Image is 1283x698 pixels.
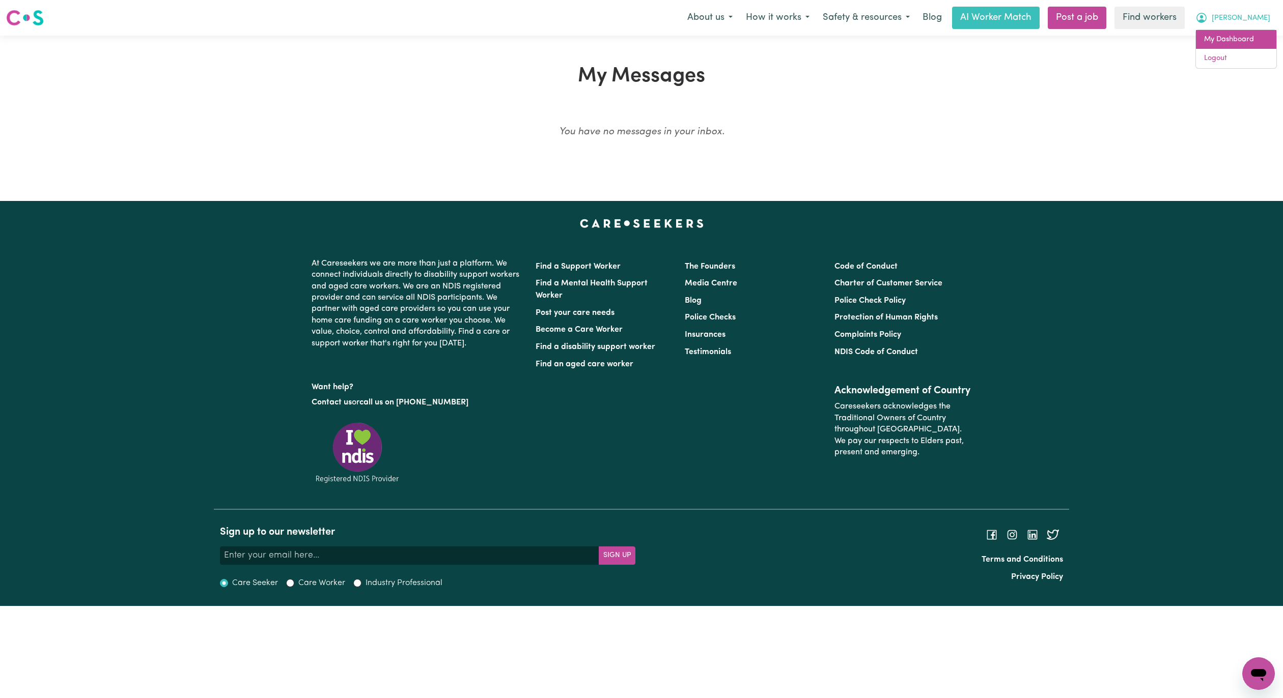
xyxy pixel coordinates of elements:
[1196,49,1276,68] a: Logout
[359,398,468,406] a: call us on [PHONE_NUMBER]
[1189,7,1277,28] button: My Account
[834,397,971,462] p: Careseekers acknowledges the Traditional Owners of Country throughout [GEOGRAPHIC_DATA]. We pay o...
[536,360,633,368] a: Find an aged care worker
[685,279,737,287] a: Media Centre
[298,577,345,589] label: Care Worker
[916,7,948,29] a: Blog
[1006,531,1018,539] a: Follow Careseekers on Instagram
[834,385,971,397] h2: Acknowledgement of Country
[312,421,403,484] img: Registered NDIS provider
[1011,573,1063,581] a: Privacy Policy
[536,309,615,317] a: Post your care needs
[1196,30,1276,49] a: My Dashboard
[834,263,898,271] a: Code of Conduct
[834,313,938,322] a: Protection of Human Rights
[986,531,998,539] a: Follow Careseekers on Facebook
[232,577,278,589] label: Care Seeker
[739,7,816,28] button: How it works
[685,313,736,322] a: Police Checks
[685,331,726,339] a: Insurances
[834,348,918,356] a: NDIS Code of Conduct
[834,297,906,305] a: Police Check Policy
[1212,13,1270,24] span: [PERSON_NAME]
[685,297,702,305] a: Blog
[580,219,704,227] a: Careseekers home page
[536,326,623,334] a: Become a Care Worker
[220,546,599,565] input: Enter your email here...
[952,7,1040,29] a: AI Worker Match
[312,254,523,353] p: At Careseekers we are more than just a platform. We connect individuals directly to disability su...
[366,577,442,589] label: Industry Professional
[685,348,731,356] a: Testimonials
[1242,657,1275,690] iframe: Button to launch messaging window, conversation in progress
[834,331,901,339] a: Complaints Policy
[559,127,724,137] em: You have no messages in your inbox.
[536,279,648,300] a: Find a Mental Health Support Worker
[6,9,44,27] img: Careseekers logo
[1048,7,1106,29] a: Post a job
[816,7,916,28] button: Safety & resources
[312,398,352,406] a: Contact us
[685,263,735,271] a: The Founders
[599,546,635,565] button: Subscribe
[536,263,621,271] a: Find a Support Worker
[6,6,44,30] a: Careseekers logo
[536,343,655,351] a: Find a disability support worker
[312,393,523,412] p: or
[834,279,942,287] a: Charter of Customer Service
[220,64,1063,89] h1: My Messages
[982,556,1063,564] a: Terms and Conditions
[1195,30,1277,69] div: My Account
[1114,7,1185,29] a: Find workers
[220,526,635,538] h2: Sign up to our newsletter
[1026,531,1039,539] a: Follow Careseekers on LinkedIn
[681,7,739,28] button: About us
[312,377,523,393] p: Want help?
[1047,531,1059,539] a: Follow Careseekers on Twitter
